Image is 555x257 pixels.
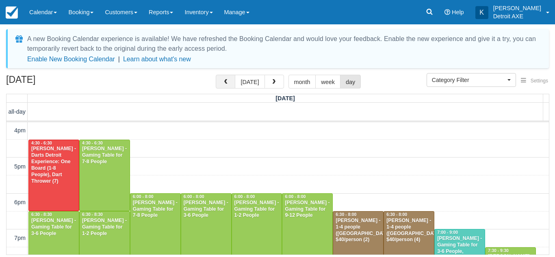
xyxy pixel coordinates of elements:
[284,200,330,219] div: [PERSON_NAME] - Gaming Table for 9-12 People
[31,212,52,217] span: 6:30 - 8:30
[386,218,432,244] div: [PERSON_NAME] - 1-4 people ([GEOGRAPHIC_DATA]) $40/person (4)
[234,194,255,199] span: 6:00 - 8:00
[285,194,306,199] span: 6:00 - 8:00
[133,194,154,199] span: 6:00 - 8:00
[31,141,52,145] span: 4:30 - 6:30
[27,55,115,63] button: Enable New Booking Calendar
[28,140,79,212] a: 4:30 - 6:30[PERSON_NAME] - Darts Detroit Experience: One Board (1-8 People), Dart Thrower (7)
[31,218,77,237] div: [PERSON_NAME] - Gaming Table for 3-6 People
[14,199,26,205] span: 6pm
[444,9,450,15] i: Help
[14,235,26,241] span: 7pm
[6,75,109,90] h2: [DATE]
[234,200,280,219] div: [PERSON_NAME] - Gaming Table for 1-2 People
[6,6,18,19] img: checkfront-main-nav-mini-logo.png
[493,12,541,20] p: Detroit AXE
[275,95,295,102] span: [DATE]
[475,6,488,19] div: K
[14,163,26,170] span: 5pm
[516,75,553,87] button: Settings
[132,200,178,219] div: [PERSON_NAME] - Gaming Table for 7-8 People
[82,141,103,145] span: 4:30 - 6:30
[79,140,130,212] a: 4:30 - 6:30[PERSON_NAME] - Gaming Table for 7-8 People
[82,218,128,237] div: [PERSON_NAME] - Gaming Table for 1-2 People
[336,212,356,217] span: 6:30 - 8:00
[82,212,103,217] span: 6:30 - 8:30
[27,34,539,54] div: A new Booking Calendar experience is available! We have refreshed the Booking Calendar and would ...
[288,75,316,89] button: month
[386,212,407,217] span: 6:30 - 8:00
[340,75,361,89] button: day
[82,146,128,165] div: [PERSON_NAME] - Gaming Table for 7-8 People
[493,4,541,12] p: [PERSON_NAME]
[427,73,516,87] button: Category Filter
[432,76,505,84] span: Category Filter
[9,108,26,115] span: all-day
[452,9,464,15] span: Help
[184,194,204,199] span: 6:00 - 8:00
[488,248,509,253] span: 7:30 - 9:30
[437,230,458,235] span: 7:00 - 9:00
[31,146,77,184] div: [PERSON_NAME] - Darts Detroit Experience: One Board (1-8 People), Dart Thrower (7)
[14,127,26,134] span: 4pm
[531,78,548,84] span: Settings
[315,75,340,89] button: week
[235,75,264,89] button: [DATE]
[335,218,381,244] div: [PERSON_NAME] - 1-4 people ([GEOGRAPHIC_DATA]) $40/person (2)
[118,56,120,63] span: |
[183,200,229,219] div: [PERSON_NAME] - Gaming Table for 3-6 People
[123,56,191,63] a: Learn about what's new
